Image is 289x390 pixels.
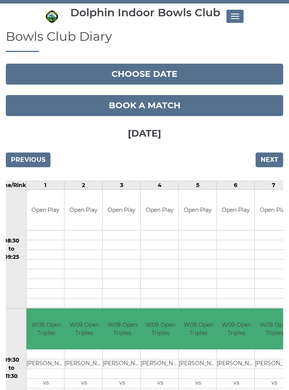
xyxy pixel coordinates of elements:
[217,190,254,231] td: Open Play
[64,378,104,388] td: vs
[103,378,142,388] td: vs
[217,181,255,189] td: 6
[26,181,64,189] td: 1
[64,181,103,189] td: 2
[103,190,140,231] td: Open Play
[141,359,180,369] td: [PERSON_NAME]
[70,7,220,19] div: Dolphin Indoor Bowls Club
[26,359,66,369] td: [PERSON_NAME]
[103,309,142,349] td: W09 Open Triples
[217,309,256,349] td: W09 Open Triples
[179,181,217,189] td: 5
[141,181,179,189] td: 4
[141,378,180,388] td: vs
[6,64,283,85] button: Choose date
[6,95,283,116] a: Book a match
[6,153,50,167] input: Previous
[64,309,104,349] td: W09 Open Triples
[103,181,141,189] td: 3
[6,29,283,52] h1: Bowls Club Diary
[64,190,102,231] td: Open Play
[26,309,66,349] td: W09 Open Triples
[26,190,64,231] td: Open Play
[141,190,178,231] td: Open Play
[179,359,218,369] td: [PERSON_NAME]
[45,10,58,23] img: Dolphin Indoor Bowls Club
[217,359,256,369] td: [PERSON_NAME]
[179,190,216,231] td: Open Play
[179,309,218,349] td: W09 Open Triples
[6,116,283,149] h3: [DATE]
[226,10,244,23] button: Toggle navigation
[141,309,180,349] td: W09 Open Triples
[179,378,218,388] td: vs
[26,378,66,388] td: vs
[103,359,142,369] td: [PERSON_NAME]
[256,153,283,167] input: Next
[217,378,256,388] td: vs
[64,359,104,369] td: [PERSON_NAME]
